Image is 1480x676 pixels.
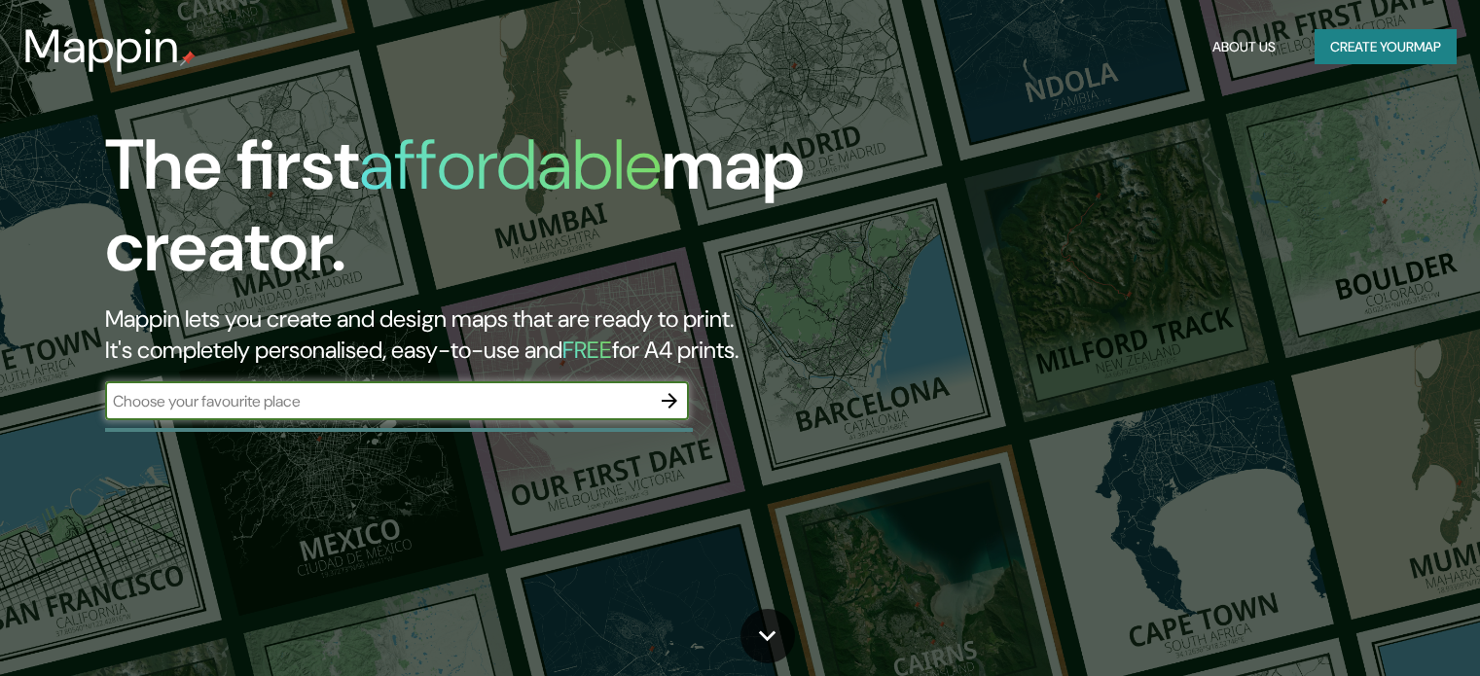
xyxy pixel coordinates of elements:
button: Create yourmap [1315,29,1457,65]
h5: FREE [562,335,612,365]
button: About Us [1205,29,1283,65]
h2: Mappin lets you create and design maps that are ready to print. It's completely personalised, eas... [105,303,846,366]
h1: The first map creator. [105,125,846,303]
h1: affordable [359,120,662,210]
input: Choose your favourite place [105,390,650,412]
h3: Mappin [23,19,180,74]
img: mappin-pin [180,51,196,66]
